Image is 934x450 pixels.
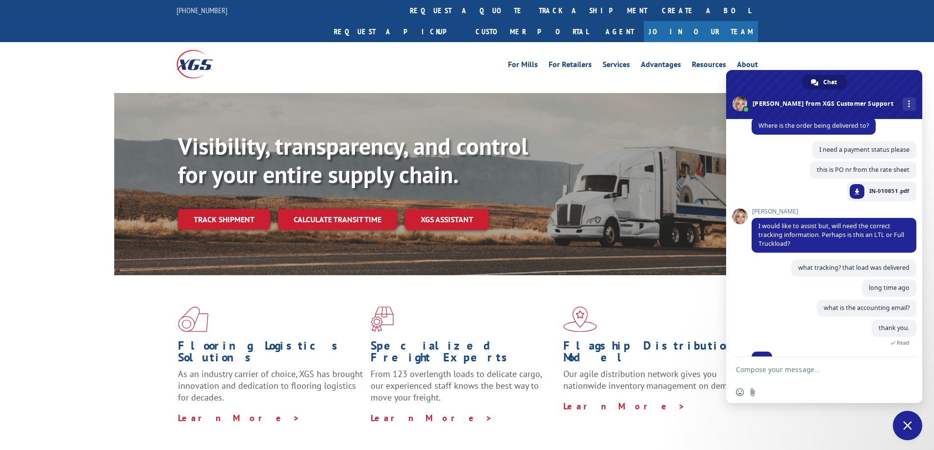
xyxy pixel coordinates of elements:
[327,21,468,42] a: Request a pickup
[879,324,909,332] span: thank you.
[563,368,744,391] span: Our agile distribution network gives you nationwide inventory management on demand.
[749,388,757,396] span: Send a file
[178,209,270,230] a: Track shipment
[371,307,394,332] img: xgs-icon-focused-on-flooring-red
[752,208,916,215] span: [PERSON_NAME]
[819,145,909,154] span: I need a payment status please
[824,304,909,312] span: what is the accounting email?
[817,166,909,174] span: this is PO nr from the rate sheet
[798,263,909,272] span: what tracking? that load was delivered
[869,187,909,195] span: IN-010851.pdf
[371,340,556,368] h1: Specialized Freight Experts
[178,307,208,332] img: xgs-icon-total-supply-chain-intelligence-red
[737,61,758,71] a: About
[508,61,538,71] a: For Mills
[371,412,493,424] a: Learn More >
[549,61,592,71] a: For Retailers
[736,357,893,381] textarea: Compose your message...
[893,411,922,440] a: Close chat
[178,131,528,189] b: Visibility, transparency, and control for your entire supply chain.
[178,368,363,403] span: As an industry carrier of choice, XGS has brought innovation and dedication to flooring logistics...
[563,307,597,332] img: xgs-icon-flagship-distribution-model-red
[692,61,726,71] a: Resources
[758,121,869,130] span: Where is the order being delivered to?
[405,209,489,230] a: XGS ASSISTANT
[178,340,363,368] h1: Flooring Logistics Solutions
[641,61,681,71] a: Advantages
[603,61,630,71] a: Services
[563,340,749,368] h1: Flagship Distribution Model
[563,401,685,412] a: Learn More >
[644,21,758,42] a: Join Our Team
[823,75,837,90] span: Chat
[178,412,300,424] a: Learn More >
[869,284,909,292] span: long time ago
[758,222,904,248] span: I would like to assist but, will need the correct tracking information. Perhaps is this an LTL or...
[736,388,744,396] span: Insert an emoji
[278,209,397,230] a: Calculate transit time
[897,339,909,346] span: Read
[177,5,227,15] a: [PHONE_NUMBER]
[468,21,596,42] a: Customer Portal
[371,368,556,412] p: From 123 overlength loads to delicate cargo, our experienced staff knows the best way to move you...
[596,21,644,42] a: Agent
[802,75,847,90] a: Chat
